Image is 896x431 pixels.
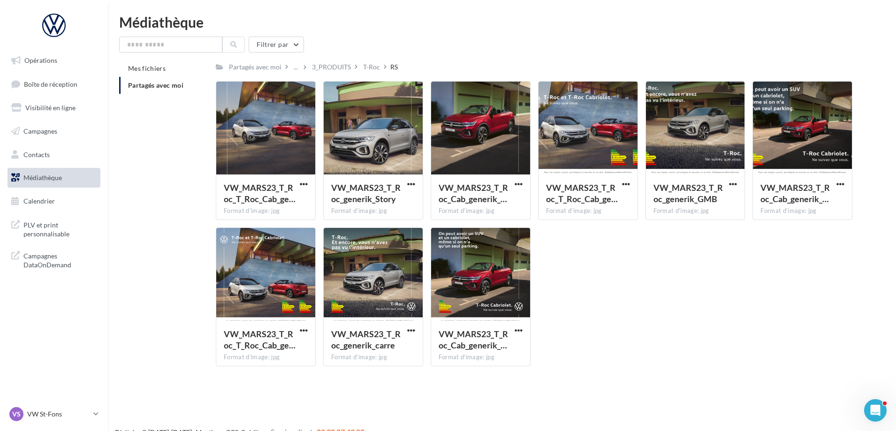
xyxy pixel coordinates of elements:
span: Campagnes DataOnDemand [23,250,97,270]
iframe: Intercom live chat [864,399,887,422]
div: Médiathèque [119,15,885,29]
div: Format d'image: jpg [546,207,630,215]
span: PLV et print personnalisable [23,219,97,239]
p: VW St-Fons [27,409,90,419]
div: T-Roc [363,62,380,72]
div: Partagés avec moi [229,62,281,72]
span: VW_MARS23_T_Roc_T_Roc_Cab_generik_Story [224,182,296,204]
div: Format d'image: jpg [439,353,523,362]
span: VW_MARS23_T_Roc_generik_GMB [653,182,723,204]
span: Boîte de réception [24,80,77,88]
span: Mes fichiers [128,64,166,72]
span: VW_MARS23_T_Roc_T_Roc_Cab_generik_GMB [546,182,618,204]
div: Format d'image: jpg [653,207,737,215]
a: Calendrier [6,191,102,211]
a: PLV et print personnalisable [6,215,102,242]
span: VW_MARS23_T_Roc_Cab_generik_GMB [760,182,830,204]
div: Format d'image: jpg [439,207,523,215]
span: Partagés avec moi [128,81,183,89]
a: Médiathèque [6,168,102,188]
div: RS [390,62,398,72]
a: VS VW St-Fons [8,405,100,423]
div: 3_PRODUITS [312,62,351,72]
a: Campagnes DataOnDemand [6,246,102,273]
span: Campagnes [23,127,57,135]
a: Campagnes [6,121,102,141]
div: Format d'image: jpg [331,353,415,362]
a: Boîte de réception [6,74,102,94]
div: ... [292,60,300,74]
span: Contacts [23,150,50,158]
div: Format d'image: jpg [760,207,844,215]
a: Contacts [6,145,102,165]
span: Visibilité en ligne [25,104,76,112]
span: VW_MARS23_T_Roc_generik_Story [331,182,401,204]
div: Format d'image: jpg [224,353,308,362]
span: VW_MARS23_T_Roc_T_Roc_Cab_generik_carre [224,329,296,350]
span: Médiathèque [23,174,62,181]
a: Opérations [6,51,102,70]
div: Format d'image: jpg [331,207,415,215]
button: Filtrer par [249,37,304,53]
span: VS [12,409,21,419]
span: VW_MARS23_T_Roc_Cab_generik_carre [439,329,508,350]
span: VW_MARS23_T_Roc_generik_carre [331,329,401,350]
a: Visibilité en ligne [6,98,102,118]
span: VW_MARS23_T_Roc_Cab_generik_Story [439,182,508,204]
div: Format d'image: jpg [224,207,308,215]
span: Calendrier [23,197,55,205]
span: Opérations [24,56,57,64]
